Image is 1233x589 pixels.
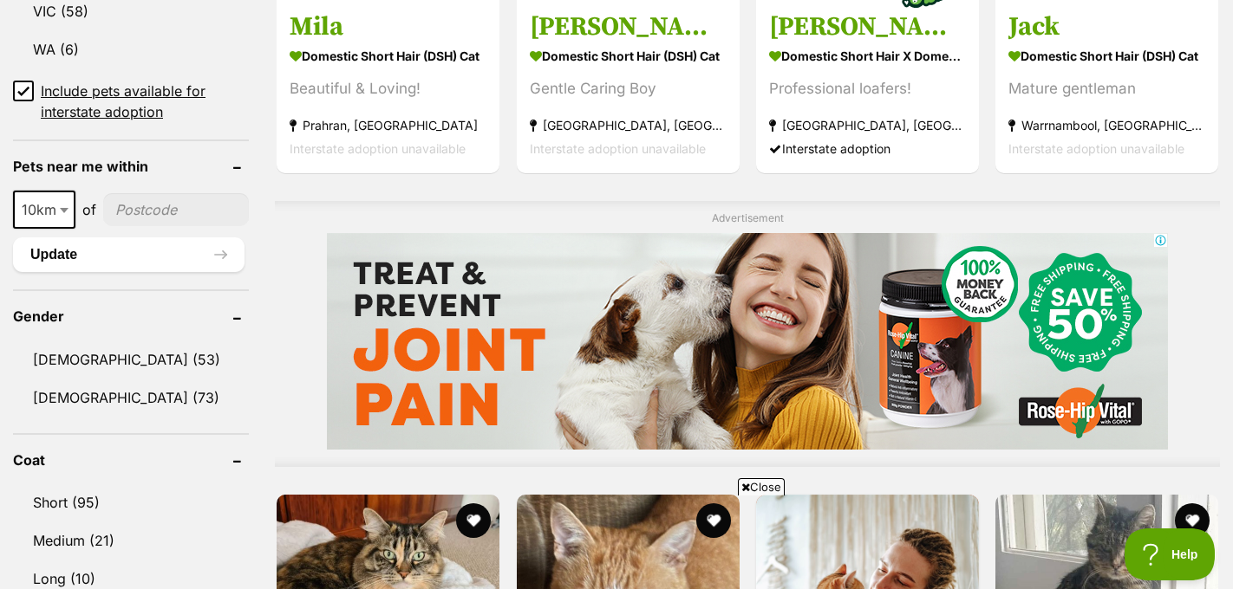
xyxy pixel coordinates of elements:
[13,308,249,324] header: Gender
[13,191,75,229] span: 10km
[769,77,966,100] div: Professional loafers!
[530,10,727,43] h3: [PERSON_NAME]
[738,478,785,495] span: Close
[1008,141,1184,156] span: Interstate adoption unavailable
[290,77,486,100] div: Beautiful & Loving!
[1008,10,1205,43] h3: Jack
[13,237,245,272] button: Update
[290,141,466,156] span: Interstate adoption unavailable
[1125,528,1216,580] iframe: Help Scout Beacon - Open
[13,341,249,378] a: [DEMOGRAPHIC_DATA] (53)
[327,233,1168,450] iframe: Advertisement
[290,43,486,68] strong: Domestic Short Hair (DSH) Cat
[530,77,727,100] div: Gentle Caring Boy
[1175,503,1210,538] button: favourite
[1008,43,1205,68] strong: Domestic Short Hair (DSH) Cat
[13,379,249,416] a: [DEMOGRAPHIC_DATA] (73)
[41,81,249,122] span: Include pets available for interstate adoption
[13,522,249,559] a: Medium (21)
[82,199,96,220] span: of
[275,201,1220,467] div: Advertisement
[290,113,486,137] strong: Prahran, [GEOGRAPHIC_DATA]
[13,31,249,68] a: WA (6)
[769,137,966,160] div: Interstate adoption
[769,113,966,137] strong: [GEOGRAPHIC_DATA], [GEOGRAPHIC_DATA]
[1008,77,1205,100] div: Mature gentleman
[13,484,249,521] a: Short (95)
[769,10,966,43] h3: [PERSON_NAME] and [PERSON_NAME]
[15,197,74,222] span: 10km
[196,502,1037,580] iframe: Advertisement
[530,141,706,156] span: Interstate adoption unavailable
[13,81,249,122] a: Include pets available for interstate adoption
[530,43,727,68] strong: Domestic Short Hair (DSH) Cat
[13,159,249,174] header: Pets near me within
[769,43,966,68] strong: Domestic Short Hair x Domestic Long Hair Cat
[13,452,249,468] header: Coat
[530,113,727,137] strong: [GEOGRAPHIC_DATA], [GEOGRAPHIC_DATA]
[290,10,486,43] h3: Mila
[1008,113,1205,137] strong: Warrnambool, [GEOGRAPHIC_DATA]
[103,193,249,226] input: postcode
